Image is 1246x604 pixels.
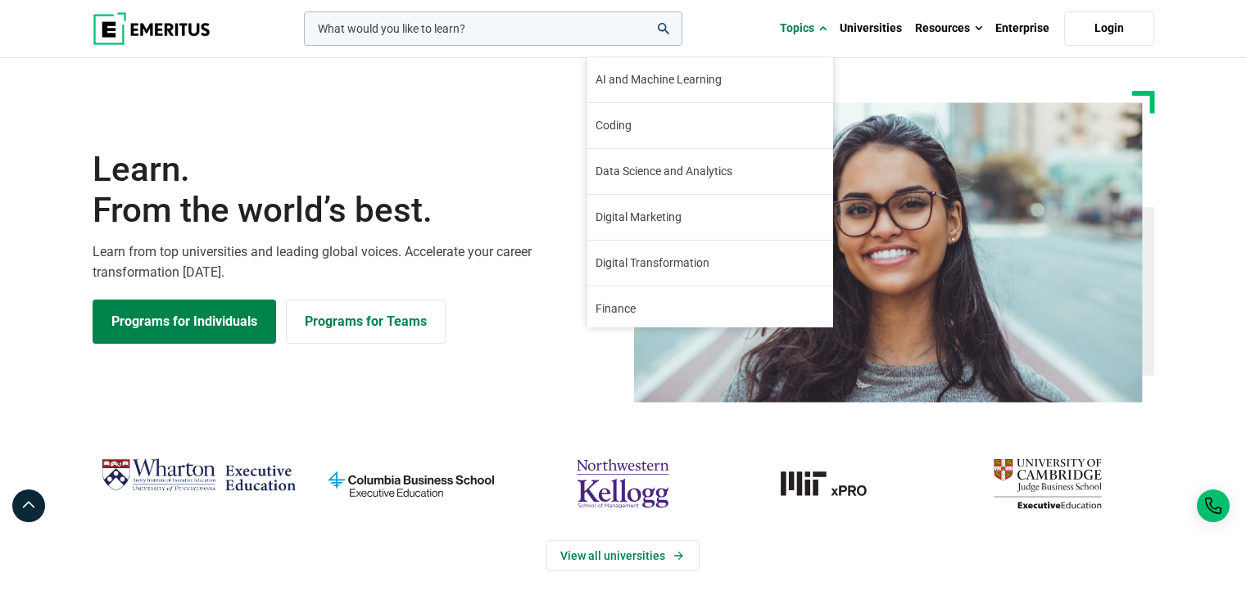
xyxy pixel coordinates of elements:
[93,241,614,283] p: Learn from top universities and leading global voices. Accelerate your career transformation [DATE].
[93,190,614,231] span: From the world’s best.
[101,452,297,500] img: Wharton Executive Education
[949,452,1145,516] img: cambridge-judge-business-school
[587,286,833,331] a: Finance
[596,117,632,134] span: Coding
[587,195,833,240] a: Digital Marketing
[596,163,732,180] span: Data Science and Analytics
[525,452,721,516] img: northwestern-kellogg
[587,241,833,286] a: Digital Transformation
[596,209,682,226] span: Digital Marketing
[587,149,833,194] a: Data Science and Analytics
[596,71,722,88] span: AI and Machine Learning
[1064,11,1154,46] a: Login
[634,102,1143,403] img: Learn from the world's best
[596,255,709,272] span: Digital Transformation
[313,452,509,516] img: columbia-business-school
[304,11,682,46] input: woocommerce-product-search-field-0
[286,300,446,344] a: Explore for Business
[737,452,933,516] a: MIT-xPRO
[587,57,833,102] a: AI and Machine Learning
[587,103,833,148] a: Coding
[596,300,636,318] span: Finance
[93,149,614,232] h1: Learn.
[546,540,700,571] a: View Universities
[93,300,276,344] a: Explore Programs
[737,452,933,516] img: MIT xPRO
